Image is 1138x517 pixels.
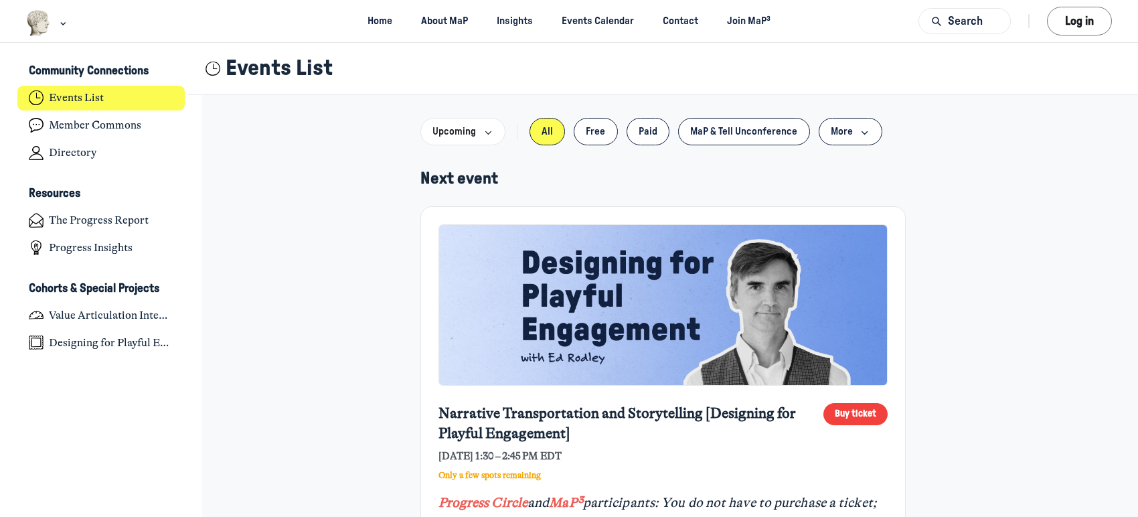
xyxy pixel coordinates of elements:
button: Log in [1047,7,1112,35]
span: Upcoming [432,125,493,139]
span: More [831,125,870,139]
em: and [527,495,549,510]
button: All [530,118,566,145]
h3: Cohorts & Special Projects [29,282,159,296]
h5: Next event [420,169,906,189]
h4: The Progress Report [49,214,149,227]
button: Community ConnectionsCollapse space [17,60,185,83]
a: Join MaP³ [716,9,783,33]
span: All [542,127,553,137]
button: Museums as Progress logo [26,9,70,38]
a: Member Commons [17,113,185,138]
button: Upcoming [420,118,505,145]
a: Value Articulation Intensive (Cultural Leadership Lab) [17,303,185,327]
a: MaP³ [549,495,582,510]
span: Free [586,127,605,137]
h4: Member Commons [49,119,141,132]
a: The Progress Report [17,208,185,233]
div: Only a few spots remaining [438,464,818,482]
h1: Events List [226,56,333,82]
h4: Directory [49,146,96,159]
header: Page Header [188,43,1138,95]
a: Directory [17,141,185,165]
span: [DATE] 1:30 – 2:45 PM EDT [438,449,562,464]
button: More [819,118,882,145]
a: Events Calendar [550,9,646,33]
span: Paid [639,127,657,137]
button: Free [574,118,618,145]
button: ResourcesCollapse space [17,183,185,206]
a: Insights [485,9,545,33]
h4: Value Articulation Intensive (Cultural Leadership Lab) [49,309,173,322]
button: Paid [627,118,670,145]
h4: Progress Insights [49,241,133,254]
a: Designing for Playful Engagement [17,330,185,355]
a: Narrative Transportation and Storytelling [Designing for Playful Engagement] [438,403,818,443]
a: Progress Circle [438,495,528,510]
h3: Community Connections [29,64,149,78]
a: Contact [651,9,710,33]
a: Progress Insights [17,236,185,261]
h4: Events List [49,91,104,104]
img: Museums as Progress logo [26,10,51,36]
button: Cohorts & Special ProjectsCollapse space [17,277,185,300]
h3: Resources [29,187,80,201]
a: Events List [17,86,185,110]
h4: Designing for Playful Engagement [49,336,173,350]
a: Home [355,9,404,33]
button: MaP & Tell Unconference [678,118,810,145]
span: MaP & Tell Unconference [690,127,797,137]
button: Buy ticket [823,403,888,425]
a: About MaP [410,9,480,33]
button: Search [918,8,1011,34]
